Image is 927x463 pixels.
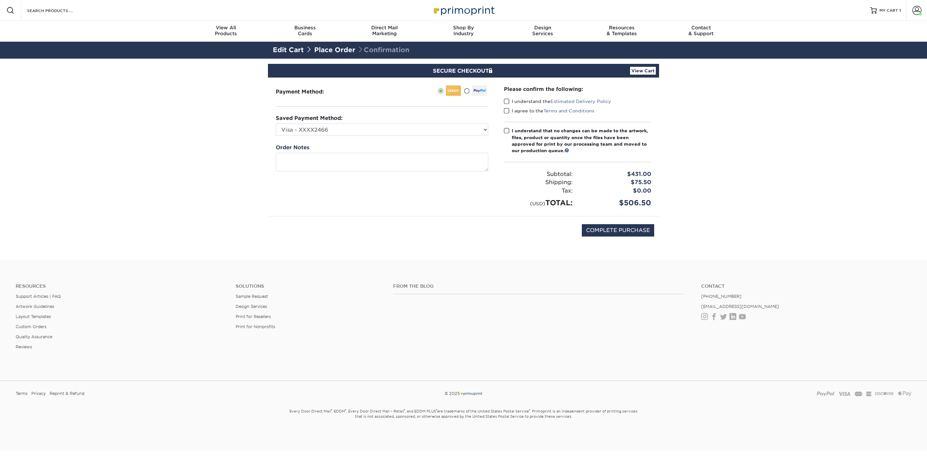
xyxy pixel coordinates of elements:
[578,178,656,187] div: $75.50
[503,25,582,36] div: Services
[504,108,594,114] label: I agree to the
[433,68,494,74] span: SECURE CHECKOUT
[16,324,46,329] a: Custom Orders
[50,389,84,398] a: Reprint & Refund
[345,25,424,31] span: Direct Mail
[701,294,742,299] a: [PHONE_NUMBER]
[314,46,355,54] a: Place Order
[582,21,661,42] a: Resources& Templates
[661,21,741,42] a: Contact& Support
[266,21,345,42] a: BusinessCards
[499,178,578,187] div: Shipping:
[529,409,530,412] sup: ®
[578,187,656,195] div: $0.00
[186,21,266,42] a: View AllProducts
[276,89,340,95] h3: Payment Method:
[701,304,779,309] a: [EMAIL_ADDRESS][DOMAIN_NAME]
[661,25,741,36] div: & Support
[582,224,654,237] input: COMPLETE PURCHASE
[26,7,90,14] input: SEARCH PRODUCTS.....
[503,25,582,31] span: Design
[424,25,503,36] div: Industry
[582,25,661,36] div: & Templates
[276,144,309,152] label: Order Notes
[345,25,424,36] div: Marketing
[16,283,226,289] h4: Resources
[424,21,503,42] a: Shop ByIndustry
[276,114,343,122] label: Saved Payment Method:
[460,391,483,396] img: Primoprint
[879,8,898,13] span: MY CART
[236,294,268,299] a: Sample Request
[393,283,684,289] h4: From the Blog
[701,283,911,289] a: Contact
[236,324,275,329] a: Print for Nonprofits
[543,108,594,113] a: Terms and Conditions
[345,21,424,42] a: Direct MailMarketing
[436,409,437,412] sup: ®
[16,304,54,309] a: Artwork Guidelines
[331,409,332,412] sup: ®
[186,25,266,31] span: View All
[499,170,578,179] div: Subtotal:
[236,283,383,289] h4: Solutions
[582,25,661,31] span: Resources
[273,46,304,54] a: Edit Cart
[16,334,52,339] a: Quality Assurance
[530,201,545,206] small: (USD)
[273,406,654,435] small: Every Door Direct Mail , EDDM , Every Door Direct Mail – Retail , and EDDM PLUS are trademarks of...
[266,25,345,36] div: Cards
[266,25,345,31] span: Business
[16,344,32,349] a: Reviews
[630,67,656,75] a: View Cart
[503,21,582,42] a: DesignServices
[899,8,901,13] span: 1
[424,25,503,31] span: Shop By
[661,25,741,31] span: Contact
[16,389,27,398] a: Terms
[578,197,656,208] div: $506.50
[431,3,496,17] img: Primoprint
[345,409,346,412] sup: ®
[236,304,267,309] a: Design Services
[551,99,611,104] a: Estimated Delivery Policy
[404,409,405,412] sup: ®
[512,127,651,154] div: I understand that no changes can be made to the artwork, files, product or quantity once the file...
[499,187,578,195] div: Tax:
[16,294,61,299] a: Support Articles | FAQ
[357,46,409,54] span: Confirmation
[186,25,266,36] div: Products
[16,314,51,319] a: Layout Templates
[313,389,614,398] div: © 2025
[578,170,656,179] div: $431.00
[504,98,611,105] label: I understand the
[31,389,46,398] a: Privacy
[236,314,271,319] a: Print for Resellers
[504,85,651,93] div: Please confirm the following:
[499,197,578,208] div: TOTAL:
